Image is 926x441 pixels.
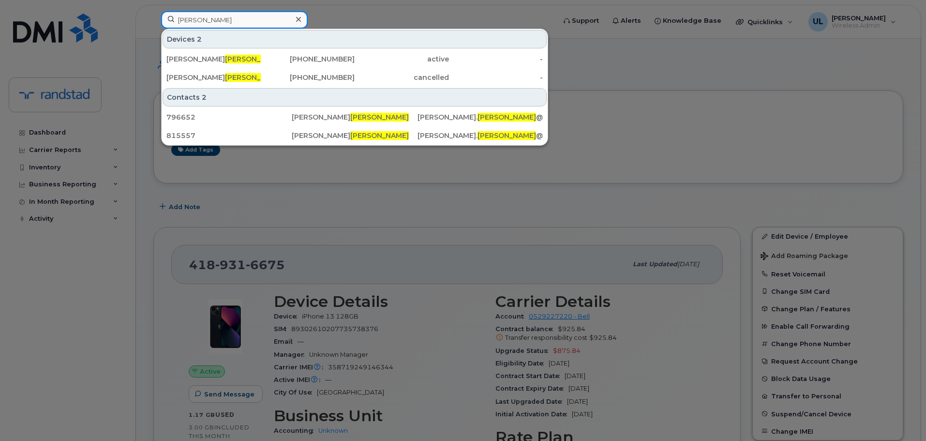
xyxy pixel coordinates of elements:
[202,92,207,102] span: 2
[166,112,292,122] div: 796652
[225,55,284,63] span: [PERSON_NAME]
[478,131,536,140] span: [PERSON_NAME]
[350,113,409,122] span: [PERSON_NAME]
[449,73,543,82] div: -
[163,88,547,106] div: Contacts
[163,108,547,126] a: 796652[PERSON_NAME][PERSON_NAME][PERSON_NAME].[PERSON_NAME]@[DOMAIN_NAME]
[350,131,409,140] span: [PERSON_NAME]
[166,131,292,140] div: 815557
[292,112,417,122] div: [PERSON_NAME]
[225,73,284,82] span: [PERSON_NAME]
[197,34,202,44] span: 2
[166,54,261,64] div: [PERSON_NAME]
[418,131,543,140] div: [PERSON_NAME]. @[DOMAIN_NAME]
[261,54,355,64] div: [PHONE_NUMBER]
[163,30,547,48] div: Devices
[261,73,355,82] div: [PHONE_NUMBER]
[418,112,543,122] div: [PERSON_NAME]. @[DOMAIN_NAME]
[449,54,543,64] div: -
[478,113,536,122] span: [PERSON_NAME]
[355,54,449,64] div: active
[166,73,261,82] div: [PERSON_NAME]
[163,127,547,144] a: 815557[PERSON_NAME][PERSON_NAME][PERSON_NAME].[PERSON_NAME]@[DOMAIN_NAME]
[163,50,547,68] a: [PERSON_NAME][PERSON_NAME][PHONE_NUMBER]active-
[163,69,547,86] a: [PERSON_NAME][PERSON_NAME][PHONE_NUMBER]cancelled-
[355,73,449,82] div: cancelled
[292,131,417,140] div: [PERSON_NAME]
